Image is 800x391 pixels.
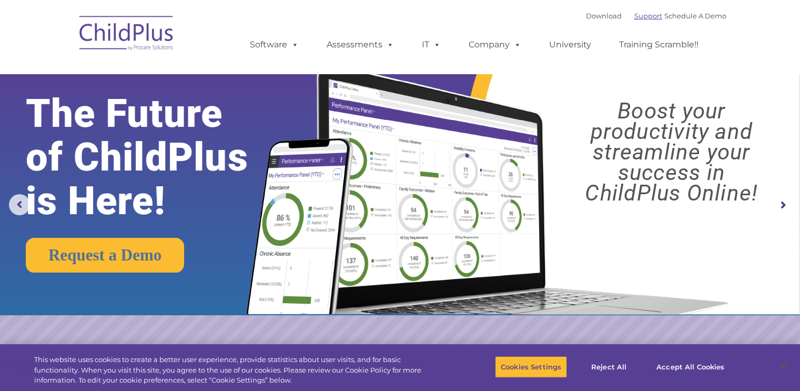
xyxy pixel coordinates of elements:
[576,356,642,378] button: Reject All
[634,12,662,20] a: Support
[26,238,184,273] a: Request a Demo
[74,8,179,61] img: ChildPlus by Procare Solutions
[26,92,281,223] rs-layer: The Future of ChildPlus is Here!
[495,356,567,378] button: Cookies Settings
[553,101,790,203] rs-layer: Boost your productivity and streamline your success in ChildPlus Online!
[34,355,440,386] div: This website uses cookies to create a better user experience, provide statistics about user visit...
[609,34,709,55] a: Training Scramble!!
[146,69,178,77] span: Last name
[146,113,191,121] span: Phone number
[664,12,726,20] a: Schedule A Demo
[458,34,532,55] a: Company
[411,34,451,55] a: IT
[539,34,602,55] a: University
[586,12,726,20] font: |
[316,34,404,55] a: Assessments
[651,356,730,378] button: Accept All Cookies
[586,12,622,20] a: Download
[239,34,309,55] a: Software
[772,355,795,378] button: Close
